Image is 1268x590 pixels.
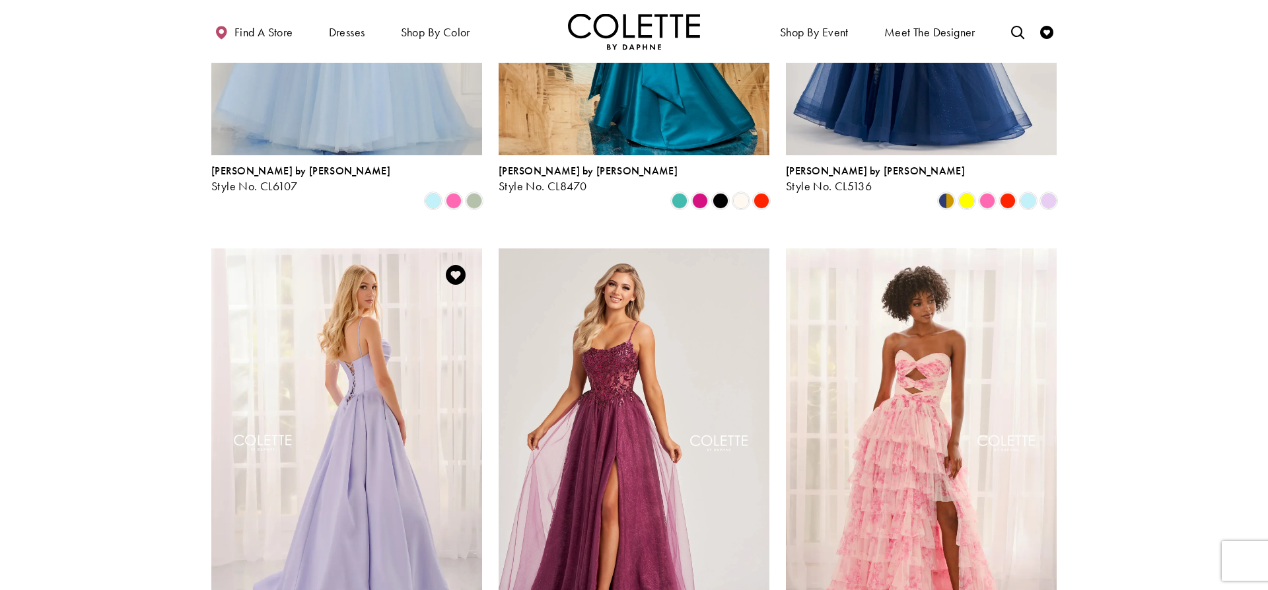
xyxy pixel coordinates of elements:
i: Sage [466,193,482,209]
span: Style No. CL8470 [499,178,586,194]
i: Black [713,193,728,209]
span: Shop By Event [780,26,849,39]
span: Dresses [326,13,369,50]
span: Style No. CL5136 [786,178,872,194]
span: [PERSON_NAME] by [PERSON_NAME] [786,164,965,178]
i: Turquoise [672,193,687,209]
img: Colette by Daphne [568,13,700,50]
i: Lilac [1041,193,1057,209]
span: [PERSON_NAME] by [PERSON_NAME] [211,164,390,178]
div: Colette by Daphne Style No. CL8470 [499,165,678,193]
span: Meet the designer [884,26,975,39]
a: Check Wishlist [1037,13,1057,50]
span: Shop by color [401,26,470,39]
span: Style No. CL6107 [211,178,297,194]
span: Shop By Event [777,13,852,50]
div: Colette by Daphne Style No. CL5136 [786,165,965,193]
i: Light Blue [1020,193,1036,209]
span: Shop by color [398,13,474,50]
a: Visit Home Page [568,13,700,50]
i: Fuchsia [692,193,708,209]
a: Toggle search [1008,13,1028,50]
i: Pink [979,193,995,209]
a: Add to Wishlist [442,261,470,289]
a: Find a store [211,13,296,50]
i: Light Blue [425,193,441,209]
span: Dresses [329,26,365,39]
i: Navy Blue/Gold [938,193,954,209]
span: Find a store [234,26,293,39]
span: [PERSON_NAME] by [PERSON_NAME] [499,164,678,178]
div: Colette by Daphne Style No. CL6107 [211,165,390,193]
i: Scarlet [1000,193,1016,209]
i: Scarlet [754,193,769,209]
a: Meet the designer [881,13,979,50]
i: Yellow [959,193,975,209]
i: Pink [446,193,462,209]
i: Diamond White [733,193,749,209]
